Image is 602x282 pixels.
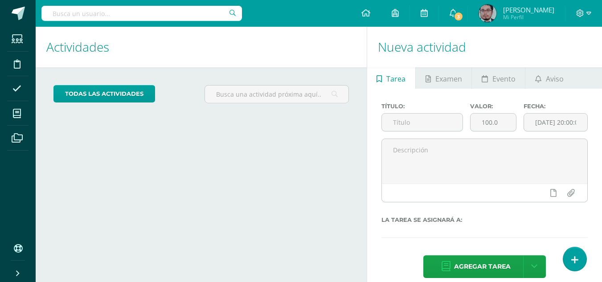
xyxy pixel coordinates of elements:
[472,67,525,89] a: Evento
[386,68,405,90] span: Tarea
[205,86,348,103] input: Busca una actividad próxima aquí...
[471,114,516,131] input: Puntos máximos
[46,27,356,67] h1: Actividades
[546,68,564,90] span: Aviso
[470,103,516,110] label: Valor:
[453,12,463,21] span: 3
[435,68,462,90] span: Examen
[378,27,591,67] h1: Nueva actividad
[492,68,516,90] span: Evento
[524,114,587,131] input: Fecha de entrega
[503,5,554,14] span: [PERSON_NAME]
[53,85,155,102] a: todas las Actividades
[525,67,573,89] a: Aviso
[381,217,588,223] label: La tarea se asignará a:
[381,103,463,110] label: Título:
[503,13,554,21] span: Mi Perfil
[524,103,588,110] label: Fecha:
[416,67,471,89] a: Examen
[454,256,511,278] span: Agregar tarea
[479,4,496,22] img: c79a8ee83a32926c67f9bb364e6b58c4.png
[382,114,463,131] input: Título
[41,6,242,21] input: Busca un usuario...
[367,67,415,89] a: Tarea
